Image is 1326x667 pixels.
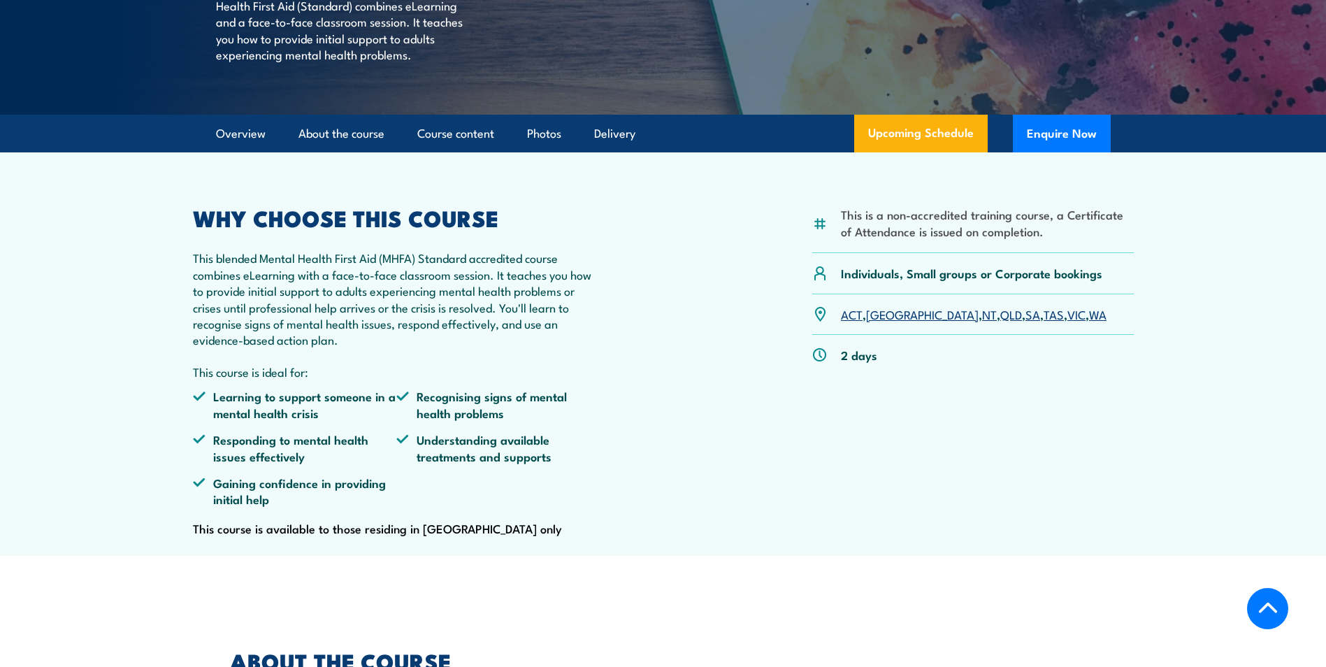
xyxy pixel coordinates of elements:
[193,431,397,464] li: Responding to mental health issues effectively
[841,206,1134,239] li: This is a non-accredited training course, a Certificate of Attendance is issued on completion.
[417,115,494,152] a: Course content
[527,115,561,152] a: Photos
[854,115,988,152] a: Upcoming Schedule
[1089,306,1107,322] a: WA
[594,115,635,152] a: Delivery
[1013,115,1111,152] button: Enquire Now
[1044,306,1064,322] a: TAS
[193,388,397,421] li: Learning to support someone in a mental health crisis
[866,306,979,322] a: [GEOGRAPHIC_DATA]
[841,306,1107,322] p: , , , , , , ,
[982,306,997,322] a: NT
[193,475,397,508] li: Gaining confidence in providing initial help
[193,364,601,380] p: This course is ideal for:
[1025,306,1040,322] a: SA
[396,431,600,464] li: Understanding available treatments and supports
[216,115,266,152] a: Overview
[193,250,601,347] p: This blended Mental Health First Aid (MHFA) Standard accredited course combines eLearning with a ...
[1000,306,1022,322] a: QLD
[841,265,1102,281] p: Individuals, Small groups or Corporate bookings
[841,347,877,363] p: 2 days
[193,208,601,538] div: This course is available to those residing in [GEOGRAPHIC_DATA] only
[396,388,600,421] li: Recognising signs of mental health problems
[1067,306,1086,322] a: VIC
[298,115,384,152] a: About the course
[193,208,601,227] h2: WHY CHOOSE THIS COURSE
[841,306,863,322] a: ACT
